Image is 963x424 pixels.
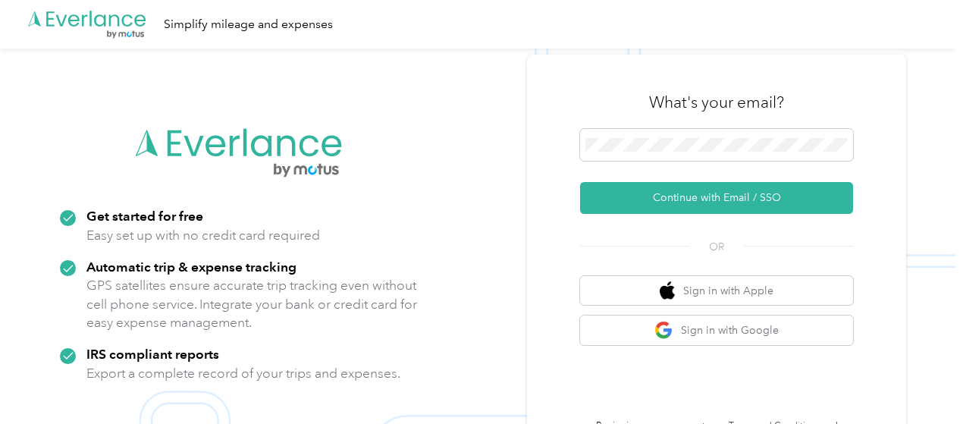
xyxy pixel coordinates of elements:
p: Export a complete record of your trips and expenses. [86,364,400,383]
p: GPS satellites ensure accurate trip tracking even without cell phone service. Integrate your bank... [86,276,418,332]
strong: IRS compliant reports [86,346,219,362]
button: apple logoSign in with Apple [580,276,853,306]
strong: Automatic trip & expense tracking [86,259,296,275]
p: Easy set up with no credit card required [86,226,320,245]
button: Continue with Email / SSO [580,182,853,214]
button: google logoSign in with Google [580,316,853,345]
strong: Get started for free [86,208,203,224]
div: Simplify mileage and expenses [164,15,333,34]
img: google logo [654,321,673,340]
span: OR [690,239,743,255]
img: apple logo [660,281,675,300]
h3: What's your email? [649,92,784,113]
